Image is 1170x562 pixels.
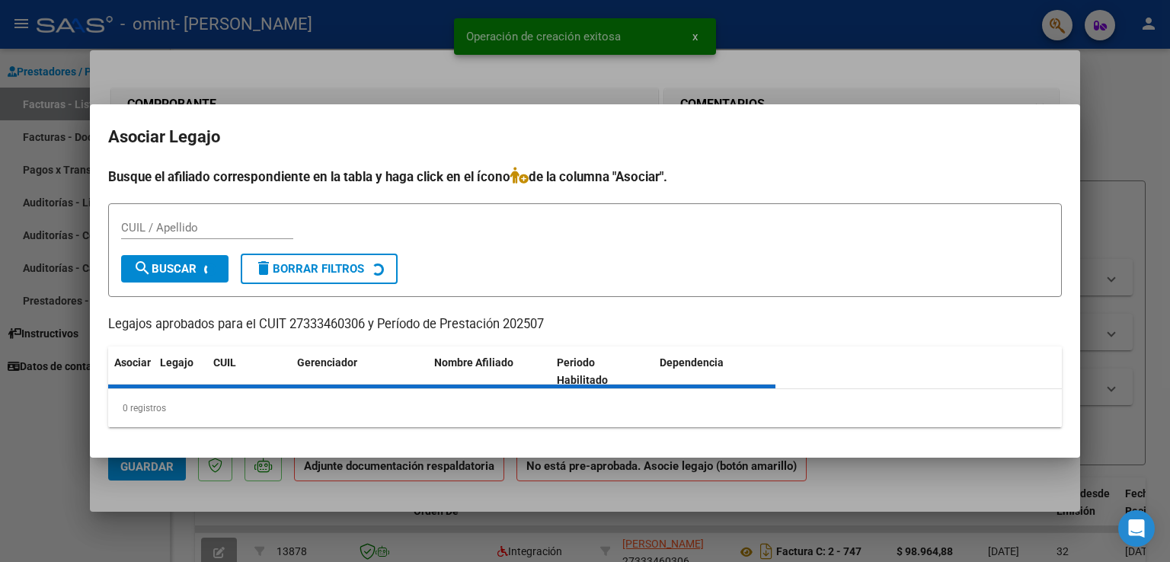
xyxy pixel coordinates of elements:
[213,356,236,369] span: CUIL
[428,346,551,397] datatable-header-cell: Nombre Afiliado
[108,346,154,397] datatable-header-cell: Asociar
[660,356,724,369] span: Dependencia
[297,356,357,369] span: Gerenciador
[1118,510,1155,547] div: Open Intercom Messenger
[108,167,1062,187] h4: Busque el afiliado correspondiente en la tabla y haga click en el ícono de la columna "Asociar".
[121,255,229,283] button: Buscar
[434,356,513,369] span: Nombre Afiliado
[114,356,151,369] span: Asociar
[654,346,776,397] datatable-header-cell: Dependencia
[241,254,398,284] button: Borrar Filtros
[108,123,1062,152] h2: Asociar Legajo
[551,346,654,397] datatable-header-cell: Periodo Habilitado
[291,346,428,397] datatable-header-cell: Gerenciador
[108,315,1062,334] p: Legajos aprobados para el CUIT 27333460306 y Período de Prestación 202507
[133,259,152,277] mat-icon: search
[133,262,197,276] span: Buscar
[254,259,273,277] mat-icon: delete
[557,356,608,386] span: Periodo Habilitado
[254,262,364,276] span: Borrar Filtros
[160,356,193,369] span: Legajo
[108,389,1062,427] div: 0 registros
[154,346,207,397] datatable-header-cell: Legajo
[207,346,291,397] datatable-header-cell: CUIL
